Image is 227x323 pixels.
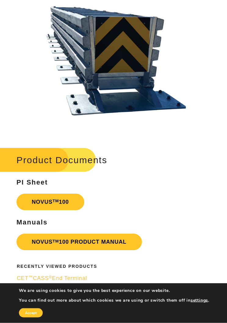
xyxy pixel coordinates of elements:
sup: ® [49,275,52,280]
h2: Recently Viewed Products [17,264,222,269]
a: NOVUSTM100 PRODUCT MANUAL [16,234,142,250]
button: settings [191,298,208,303]
p: You can find out more about which cookies we are using or switch them off in . [19,298,209,303]
button: Accept [19,308,43,318]
p: We are using cookies to give you the best experience on our website. [19,288,209,293]
sup: TM [52,199,59,203]
sup: TM [52,239,59,244]
strong: Manuals [16,219,48,226]
strong: PI Sheet [16,179,48,186]
span: CET CASS End Terminal [17,275,87,282]
a: CET™CASS®End Terminal [17,275,222,282]
sup: ™ [28,275,33,280]
a: NOVUSTM100 [16,194,84,210]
